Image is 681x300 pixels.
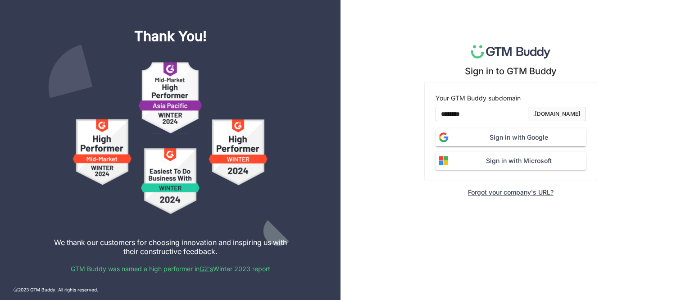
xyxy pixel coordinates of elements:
[436,152,586,170] button: Sign in with Microsoft
[465,66,557,77] div: Sign in to GTM Buddy
[200,265,213,273] a: G2's
[452,156,586,166] span: Sign in with Microsoft
[452,132,586,142] span: Sign in with Google
[436,93,586,103] div: Your GTM Buddy subdomain
[436,153,452,169] img: microsoft.svg
[436,128,586,146] button: Sign in with Google
[436,129,452,145] img: google_logo.png
[533,110,581,118] div: .[DOMAIN_NAME]
[471,45,551,59] img: logo
[468,188,554,196] div: Forgot your company's URL?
